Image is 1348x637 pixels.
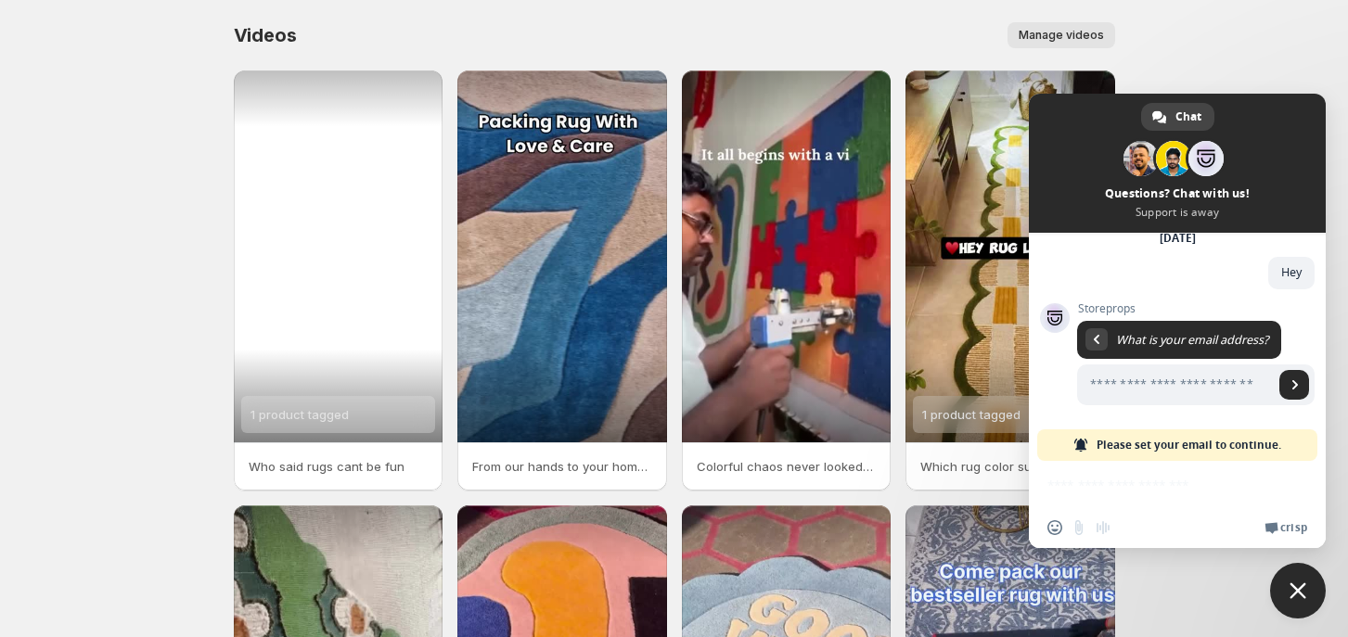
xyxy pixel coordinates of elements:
[1265,520,1307,535] a: Crisp
[1077,364,1274,405] input: Enter your email address...
[1116,332,1268,348] span: What is your email address?
[1047,520,1062,535] span: Insert an emoji
[1008,22,1115,48] button: Manage videos
[1281,264,1302,280] span: Hey
[922,407,1021,422] span: 1 product tagged
[697,457,877,476] p: Colorful chaos never looked this chic Meet our Puzzle Rug a vibrant masterpiece hand-tufted by sk...
[1141,103,1214,131] a: Chat
[249,457,429,476] p: Who said rugs cant be fun
[1175,103,1201,131] span: Chat
[1279,370,1309,400] a: Send
[1077,302,1315,315] span: Storeprops
[1280,520,1307,535] span: Crisp
[920,457,1100,476] p: Which rug color suits your home best Free shipping across the [GEOGRAPHIC_DATA] We deliver worldw...
[472,457,652,476] p: From our hands to your home watch how we carefully roll wrap and pack your rug so it arrives safe...
[1019,28,1104,43] span: Manage videos
[1160,233,1196,244] div: [DATE]
[250,407,349,422] span: 1 product tagged
[1270,563,1326,618] a: Close chat
[1097,429,1281,461] span: Please set your email to continue.
[234,24,297,46] span: Videos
